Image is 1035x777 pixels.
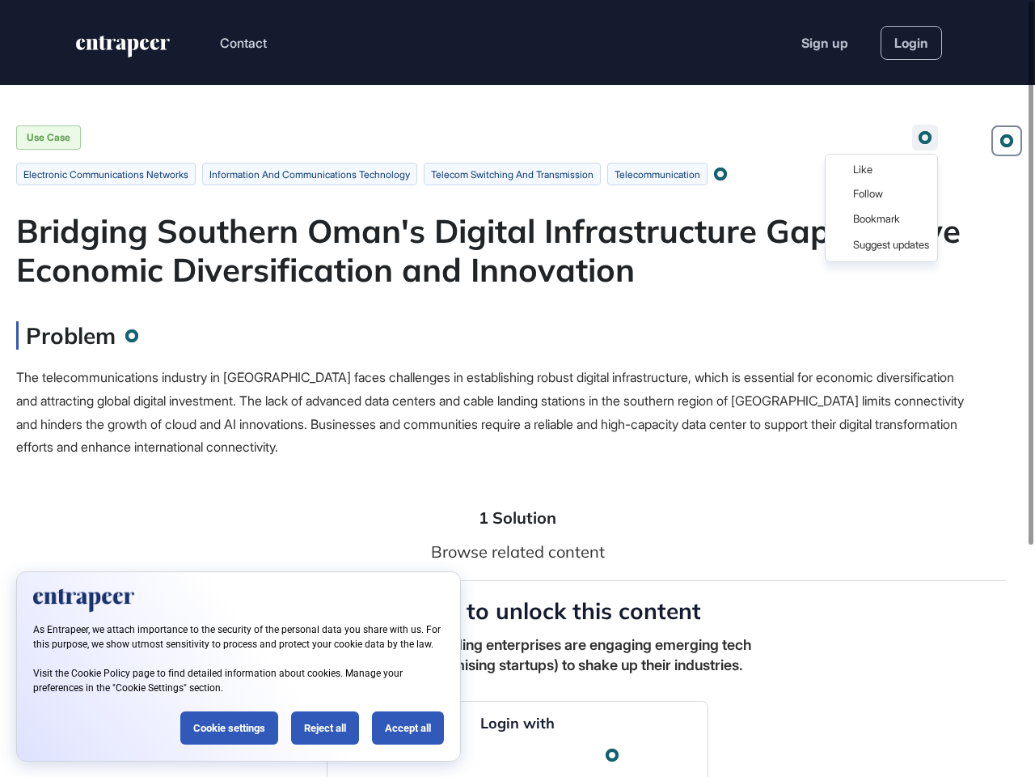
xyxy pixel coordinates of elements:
li: telecom switching and transmission [424,163,601,185]
div: Browse related content [431,540,605,564]
a: entrapeer-logo [74,36,171,63]
li: telecommunication [607,163,708,185]
div: Use Case [16,125,81,150]
h4: Join for free to unlock this content [334,597,701,625]
span: Like [853,164,929,175]
h4: Login with [480,715,555,732]
a: Login [881,26,942,60]
li: information and communications technology [202,163,417,185]
span: Follow [853,189,929,199]
button: LikeFollowBookmarkSuggest updates [912,125,938,151]
div: Learn how the world's leading enterprises are engaging emerging tech (and partnering with promisi... [275,635,760,675]
a: Sign up [801,33,848,53]
span: Bookmark [853,214,929,224]
li: electronic communications networks [16,163,196,185]
span: The telecommunications industry in [GEOGRAPHIC_DATA] faces challenges in establishing robust digi... [16,369,964,455]
button: Contact [220,32,267,53]
li: 1 Solution [479,507,556,528]
span: Suggest updates [853,240,929,250]
h3: Problem [16,321,116,350]
div: Bridging Southern Oman's Digital Infrastructure Gap to Drive Economic Diversification and Innovation [16,211,1019,289]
